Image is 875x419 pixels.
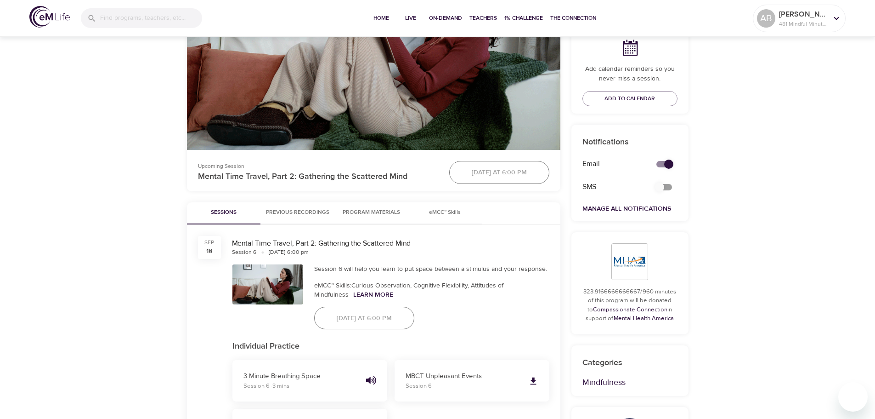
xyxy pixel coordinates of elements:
div: Sep [204,239,215,247]
button: Add to Calendar [582,91,677,106]
div: 18 [206,247,212,256]
a: Compassionate Connection [593,306,667,313]
img: logo [29,6,70,28]
div: SMS [577,176,645,198]
p: Individual Practice [232,340,549,353]
div: Session 6 [232,248,257,256]
input: Find programs, teachers, etc... [100,8,202,28]
p: Mindfulness [582,376,677,389]
span: The Connection [550,13,596,23]
span: eMCC™ Skills [414,208,476,218]
span: Sessions [192,208,255,218]
span: 1% Challenge [504,13,543,23]
p: Add calendar reminders so you never miss a session. [582,64,677,84]
span: Previous Recordings [266,208,329,218]
div: Email [577,153,645,175]
button: 3 Minute Breathing SpaceSession 6 ·3 mins [232,360,387,402]
div: AB [757,9,775,28]
a: Mental Health America [614,315,674,322]
span: Program Materials [340,208,403,218]
p: 3 Minute Breathing Space [243,371,359,382]
p: 323.9166666666667/960 minutes of this program will be donated to in support of [582,287,677,323]
a: Learn More [353,291,393,299]
span: On-Demand [429,13,462,23]
iframe: Button to launch messaging window [838,382,868,412]
div: Mental Time Travel, Part 2: Gathering the Scattered Mind [232,238,549,249]
span: Home [370,13,392,23]
a: Manage All Notifications [582,205,671,213]
p: Mental Time Travel, Part 2: Gathering the Scattered Mind [198,170,438,183]
div: Session 6 will help you learn to put space between a stimulus and your response. [314,264,549,274]
span: eMCC™ Skills: Curious Observation, Cognitive Flexibility, Attitudes of Mindfulness [314,281,503,299]
div: [DATE] 6:00 pm [269,248,309,256]
a: MBCT Unpleasant EventsSession 6 [395,360,549,402]
p: Categories [582,356,677,369]
p: 481 Mindful Minutes [779,20,828,28]
p: Session 6 [406,382,521,391]
p: Session 6 [243,382,359,391]
p: Notifications [582,136,677,148]
span: · 3 mins [271,382,289,390]
span: Add to Calendar [604,94,655,103]
p: [PERSON_NAME] [779,9,828,20]
p: MBCT Unpleasant Events [406,371,521,382]
span: Teachers [469,13,497,23]
p: Upcoming Session [198,162,438,170]
span: Live [400,13,422,23]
